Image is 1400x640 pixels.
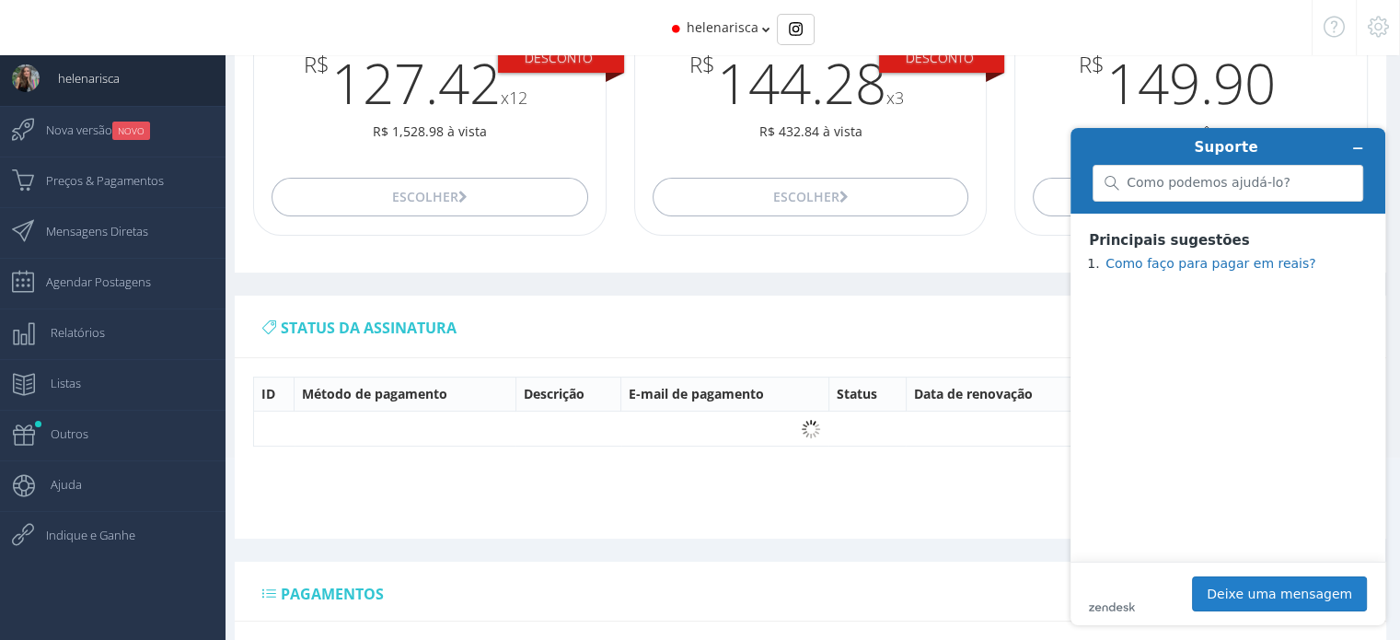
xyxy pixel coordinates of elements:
[828,377,906,411] th: Status
[1056,113,1400,640] iframe: Encontre mais informações aqui
[28,157,164,204] span: Preços & Pagamentos
[1015,122,1367,141] p: por mês
[254,52,606,113] h3: 127.42
[777,14,815,45] div: Basic example
[1033,178,1348,216] button: Escolher
[28,107,150,153] span: Nova versão
[254,377,295,411] th: ID
[40,55,120,101] span: helenarisca
[501,87,527,109] small: x12
[515,377,620,411] th: Descrição
[687,18,758,36] span: helenarisca
[32,360,81,406] span: Listas
[295,377,516,411] th: Método de pagamento
[802,420,820,438] img: loader.gif
[28,208,148,254] span: Mensagens Diretas
[621,377,829,411] th: E-mail de pagamento
[635,122,987,141] p: R$ 432.84 à vista
[37,13,102,29] span: Suporte
[653,178,968,216] button: Escolher
[281,584,384,604] span: Pagamentos
[272,178,587,216] button: Escolher
[789,22,803,36] img: Instagram_simple_icon.svg
[1015,52,1367,113] h3: 149.90
[28,259,151,305] span: Agendar Postagens
[1079,52,1105,76] span: R$
[112,122,150,140] small: NOVO
[689,52,715,76] span: R$
[886,87,904,109] small: x3
[32,461,82,507] span: Ajuda
[304,52,330,76] span: R$
[254,122,606,141] p: R$ 1,528.98 à vista
[32,309,105,355] span: Relatórios
[281,318,457,338] span: status da assinatura
[906,377,1091,411] th: Data de renovação
[12,64,40,92] img: User Image
[28,512,135,558] span: Indique e Ganhe
[635,52,987,113] h3: 144.28
[32,411,88,457] span: Outros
